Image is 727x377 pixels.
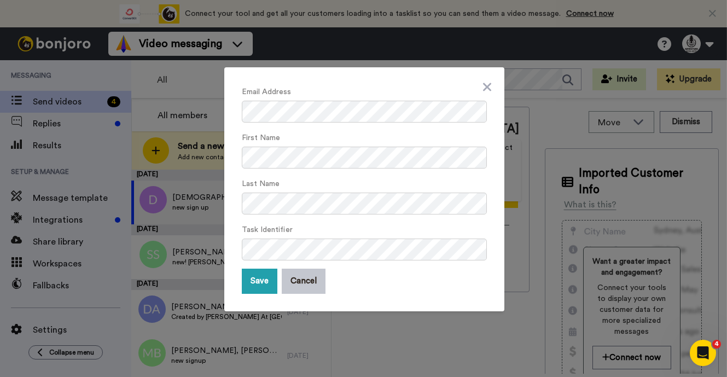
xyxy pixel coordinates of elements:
[242,86,292,98] label: Email Address
[282,269,325,294] button: Cancel
[242,269,277,294] button: Save
[242,224,293,236] label: Task Identifier
[242,178,280,190] label: Last Name
[242,132,281,144] label: First Name
[712,340,721,349] span: 4
[690,340,716,366] iframe: Intercom live chat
